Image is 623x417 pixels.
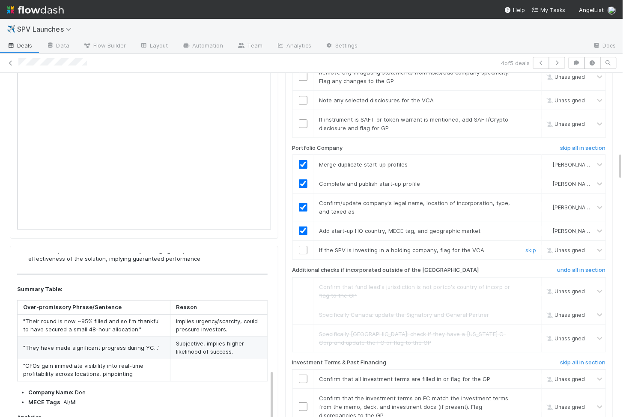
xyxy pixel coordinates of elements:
span: Confirm that fund lead's jurisdiction is not portco's country of incorp or flag to the GP [319,283,510,299]
strong: Company Name [28,389,72,396]
a: skip all in section [560,359,606,369]
span: Note any selected disclosures for the VCA [319,97,434,104]
span: Unassigned [545,73,585,80]
a: skip [525,247,536,253]
span: Unassigned [545,335,585,342]
span: My Tasks [532,6,566,13]
a: My Tasks [532,6,566,14]
span: Remove any mitigating statements from risks/add company specificity. Flag any changes to the GP [319,69,510,84]
span: If instrument is SAFT or token warrant is mentioned, add SAFT/Crypto disclosure and flag for GP [319,116,509,131]
span: Confirm/update company's legal name, location of incorporation, type, and taxed as [319,200,510,215]
h6: undo all in section [557,267,606,274]
h6: Portfolio Company [292,145,343,152]
span: [PERSON_NAME] [553,228,595,234]
span: Add start-up HQ country, MECE tag, and geographic market [319,227,481,234]
td: "They have made significant progress during YC..." [18,337,170,359]
th: Reason [170,301,267,315]
span: [PERSON_NAME] [553,204,595,211]
li: : AI/ML [28,398,268,407]
img: avatar_aa70801e-8de5-4477-ab9d-eb7c67de69c1.png [608,6,616,15]
td: "Their round is now ~95% filled and so I'm thankful to have secured a small 48-hour allocation." [18,314,170,337]
span: Unassigned [545,97,585,103]
img: avatar_aa70801e-8de5-4477-ab9d-eb7c67de69c1.png [545,180,552,187]
th: Over-promissory Phrase/Sentence [18,301,170,315]
span: AngelList [579,6,604,13]
div: Help [504,6,525,14]
span: Unassigned [545,247,585,253]
img: avatar_aa70801e-8de5-4477-ab9d-eb7c67de69c1.png [545,161,552,168]
span: Flow Builder [83,41,126,50]
span: Unassigned [545,376,585,382]
strong: MECE Tags [28,399,60,405]
img: avatar_aa70801e-8de5-4477-ab9d-eb7c67de69c1.png [545,227,552,234]
span: Specifically [GEOGRAPHIC_DATA]: check if they have a [US_STATE] C-Corp and update the FC or flag ... [319,331,507,346]
strong: Summary Table: [17,286,63,292]
h6: Additional checks if incorporated outside of the [GEOGRAPHIC_DATA] [292,267,480,274]
span: ✈️ [7,25,15,33]
td: Subjective, implies higher likelihood of success. [170,337,267,359]
td: "CFOs gain immediate visibility into real-time profitability across locations, pinpointing [18,359,170,381]
a: Settings [318,39,365,53]
span: 4 of 5 deals [501,59,530,67]
a: skip all in section [560,145,606,155]
a: undo all in section [557,267,606,277]
span: Specifically Canada: update the Signatory and General Partner [319,311,489,318]
span: Unassigned [545,404,585,410]
h6: skip all in section [560,145,606,152]
span: Deals [7,41,33,50]
span: Unassigned [545,288,585,295]
a: Layout [133,39,175,53]
span: Complete and publish start-up profile [319,180,420,187]
a: Docs [586,39,623,53]
span: If the SPV is investing in a holding company, flag for the VCA [319,247,485,253]
span: Merge duplicate start-up profiles [319,161,408,168]
td: Implies urgency/scarcity, could pressure investors. [170,314,267,337]
a: Automation [175,39,230,53]
span: Unassigned [545,312,585,318]
a: Analytics [269,39,318,53]
h6: skip all in section [560,359,606,366]
span: [PERSON_NAME] [553,161,595,168]
span: SPV Launches [17,25,76,33]
span: Unassigned [545,120,585,127]
img: logo-inverted-e16ddd16eac7371096b0.svg [7,3,64,17]
a: Data [39,39,76,53]
span: [PERSON_NAME] [553,181,595,187]
li: "Seamlessly connects" and "autonomously managing" may overstate the ease and effectiveness of the... [28,247,268,263]
img: avatar_aa70801e-8de5-4477-ab9d-eb7c67de69c1.png [545,204,552,211]
h6: Investment Terms & Past Financing [292,359,387,366]
span: Confirm that all investment terms are filled in or flag for the GP [319,375,491,382]
a: Team [230,39,269,53]
li: : Doe [28,388,268,397]
a: Flow Builder [76,39,133,53]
